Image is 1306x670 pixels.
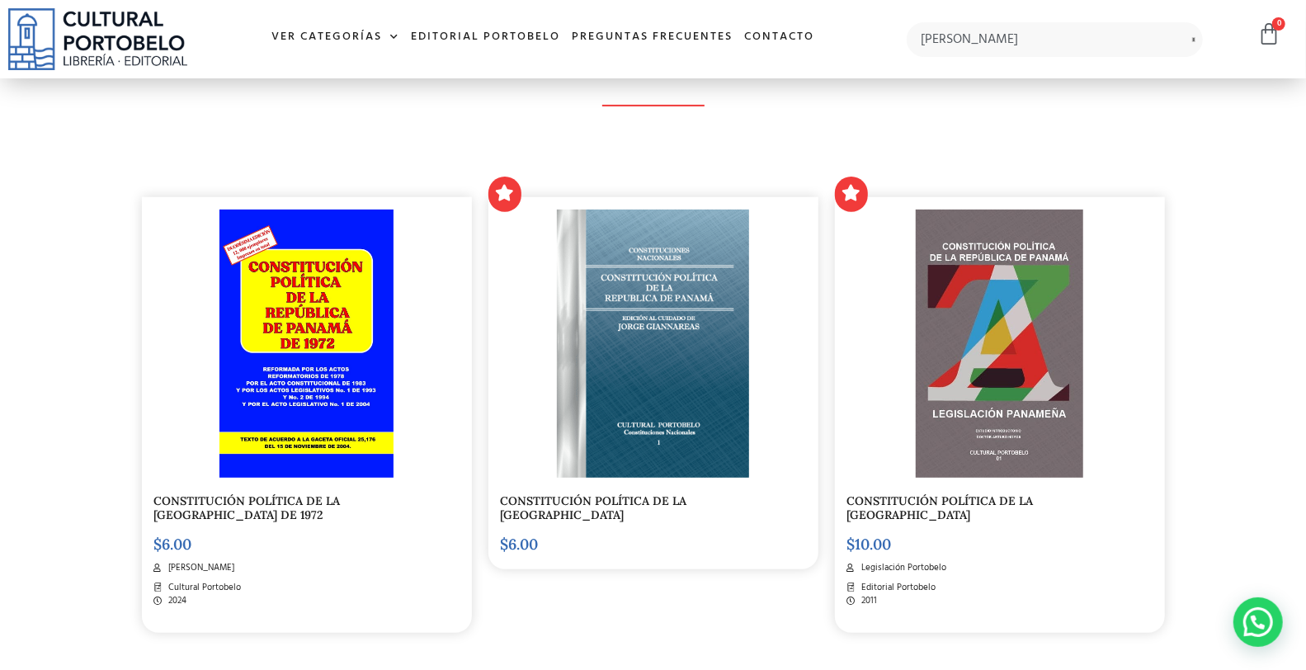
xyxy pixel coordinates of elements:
input: Búsqueda [907,22,1202,57]
a: CONSTITUCIÓN POLÍTICA DE LA [GEOGRAPHIC_DATA] [847,493,1034,522]
a: Ver Categorías [266,20,405,55]
span: 0 [1272,17,1285,31]
a: 0 [1257,22,1280,46]
bdi: 6.00 [154,535,192,554]
a: Preguntas frecuentes [566,20,738,55]
a: CONSTITUCIÓN POLÍTICA DE LA [GEOGRAPHIC_DATA] [501,493,687,522]
span: $ [501,535,509,554]
span: $ [847,535,856,554]
span: 2011 [857,594,877,608]
a: CONSTITUCIÓN POLÍTICA DE LA [GEOGRAPHIC_DATA] DE 1972 [154,493,341,522]
img: LP01-2.jpg [916,210,1084,478]
span: 2024 [164,594,186,608]
a: Contacto [738,20,820,55]
img: PORTADA constitucion final cuvas_Mesa de trabajo 1 [219,210,393,478]
span: Cultural Portobelo [164,581,241,595]
span: $ [154,535,163,554]
a: Editorial Portobelo [405,20,566,55]
bdi: 10.00 [847,535,892,554]
span: Editorial Portobelo [857,581,936,595]
span: [PERSON_NAME] [164,561,234,575]
img: Captura-de-Pantalla-2022-10-21-a-las-10.07.16-a.-m..png [557,210,749,478]
span: Legislación Portobelo [857,561,946,575]
bdi: 6.00 [501,535,539,554]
